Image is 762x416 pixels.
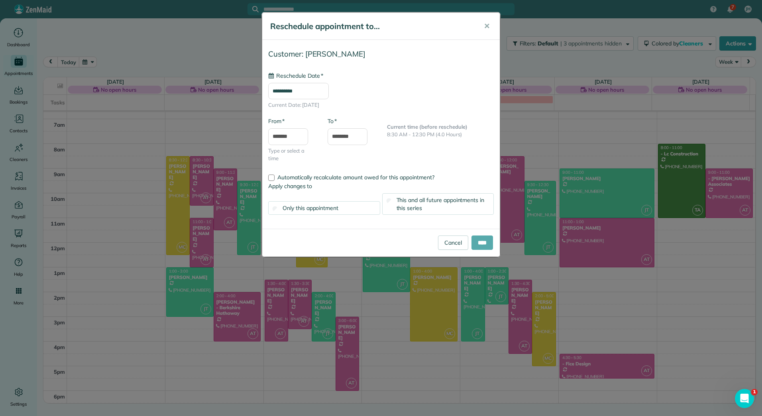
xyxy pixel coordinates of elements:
span: 1 [751,389,758,395]
p: 8:30 AM - 12:30 PM (4.0 Hours) [387,131,494,139]
label: Apply changes to [268,182,494,190]
span: Current Date: [DATE] [268,101,494,109]
input: This and all future appointments in this series [386,198,391,203]
label: To [328,117,337,125]
h4: Customer: [PERSON_NAME] [268,50,494,58]
a: Cancel [438,235,468,250]
h5: Reschedule appointment to... [270,21,473,32]
span: This and all future appointments in this series [397,196,485,212]
span: Automatically recalculate amount owed for this appointment? [277,174,434,181]
label: Reschedule Date [268,72,323,80]
input: Only this appointment [273,206,278,211]
span: Only this appointment [283,204,338,212]
b: Current time (before reschedule) [387,124,467,130]
span: ✕ [484,22,490,31]
label: From [268,117,285,125]
span: Type or select a time [268,147,316,163]
iframe: Intercom live chat [735,389,754,408]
